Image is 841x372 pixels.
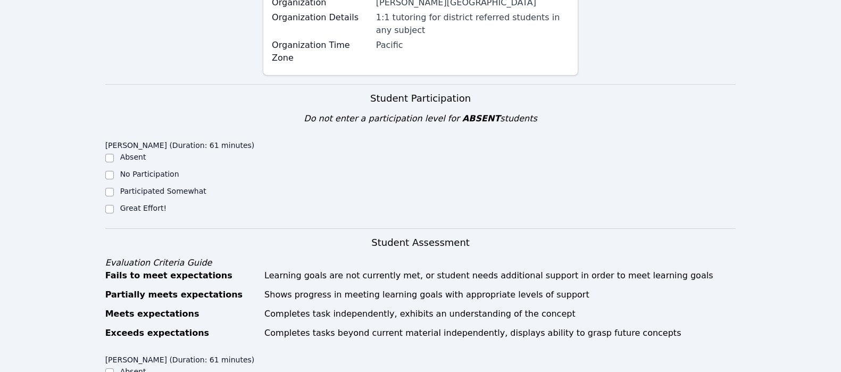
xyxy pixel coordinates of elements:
[105,91,736,106] h3: Student Participation
[120,204,166,212] label: Great Effort!
[376,39,569,52] div: Pacific
[376,11,569,37] div: 1:1 tutoring for district referred students in any subject
[105,112,736,125] div: Do not enter a participation level for students
[462,113,500,123] span: ABSENT
[272,39,370,64] label: Organization Time Zone
[120,170,179,178] label: No Participation
[105,308,258,320] div: Meets expectations
[105,235,736,250] h3: Student Assessment
[105,136,255,152] legend: [PERSON_NAME] (Duration: 61 minutes)
[120,187,206,195] label: Participated Somewhat
[272,11,370,24] label: Organization Details
[105,288,258,301] div: Partially meets expectations
[105,257,736,269] div: Evaluation Criteria Guide
[264,269,736,282] div: Learning goals are not currently met, or student needs additional support in order to meet learni...
[264,288,736,301] div: Shows progress in meeting learning goals with appropriate levels of support
[105,350,255,366] legend: [PERSON_NAME] (Duration: 61 minutes)
[105,269,258,282] div: Fails to meet expectations
[264,308,736,320] div: Completes task independently, exhibits an understanding of the concept
[264,327,736,340] div: Completes tasks beyond current material independently, displays ability to grasp future concepts
[120,153,146,161] label: Absent
[105,327,258,340] div: Exceeds expectations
